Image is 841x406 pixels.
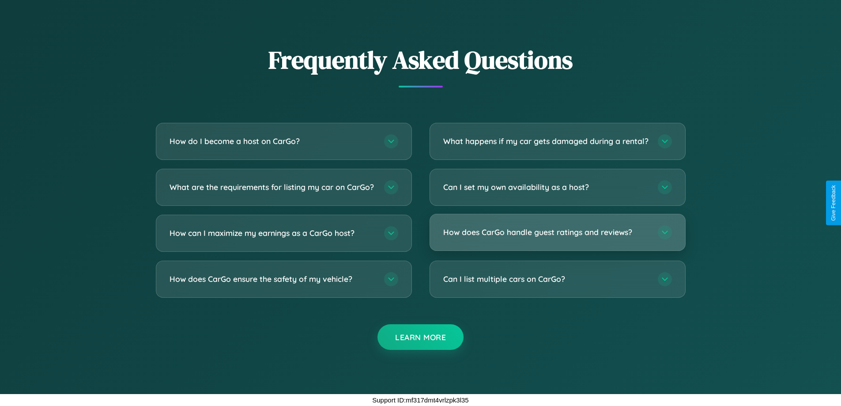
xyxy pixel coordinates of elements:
[443,273,649,285] h3: Can I list multiple cars on CarGo?
[170,228,375,239] h3: How can I maximize my earnings as a CarGo host?
[443,182,649,193] h3: Can I set my own availability as a host?
[170,273,375,285] h3: How does CarGo ensure the safety of my vehicle?
[372,394,468,406] p: Support ID: mf317dmt4vrlzpk3l35
[156,43,686,77] h2: Frequently Asked Questions
[170,136,375,147] h3: How do I become a host on CarGo?
[377,324,464,350] button: Learn More
[443,136,649,147] h3: What happens if my car gets damaged during a rental?
[830,185,837,221] div: Give Feedback
[443,227,649,238] h3: How does CarGo handle guest ratings and reviews?
[170,182,375,193] h3: What are the requirements for listing my car on CarGo?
